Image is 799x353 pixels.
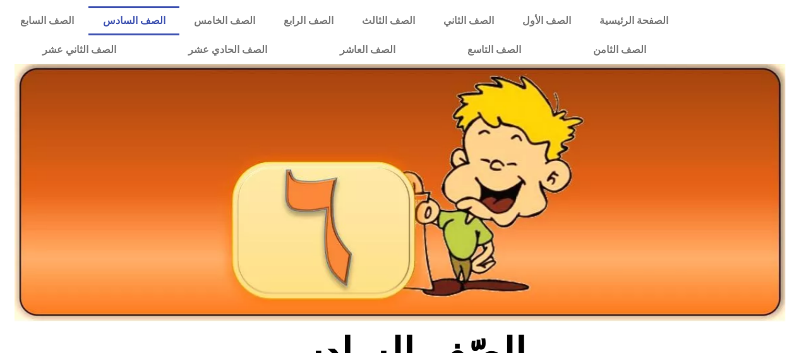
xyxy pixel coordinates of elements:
[508,6,585,35] a: الصف الأول
[88,6,179,35] a: الصف السادس
[585,6,682,35] a: الصفحة الرئيسية
[152,35,303,64] a: الصف الحادي عشر
[347,6,429,35] a: الصف الثالث
[179,6,269,35] a: الصف الخامس
[6,35,152,64] a: الصف الثاني عشر
[6,6,88,35] a: الصف السابع
[429,6,508,35] a: الصف الثاني
[269,6,347,35] a: الصف الرابع
[304,35,431,64] a: الصف العاشر
[431,35,557,64] a: الصف التاسع
[557,35,682,64] a: الصف الثامن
